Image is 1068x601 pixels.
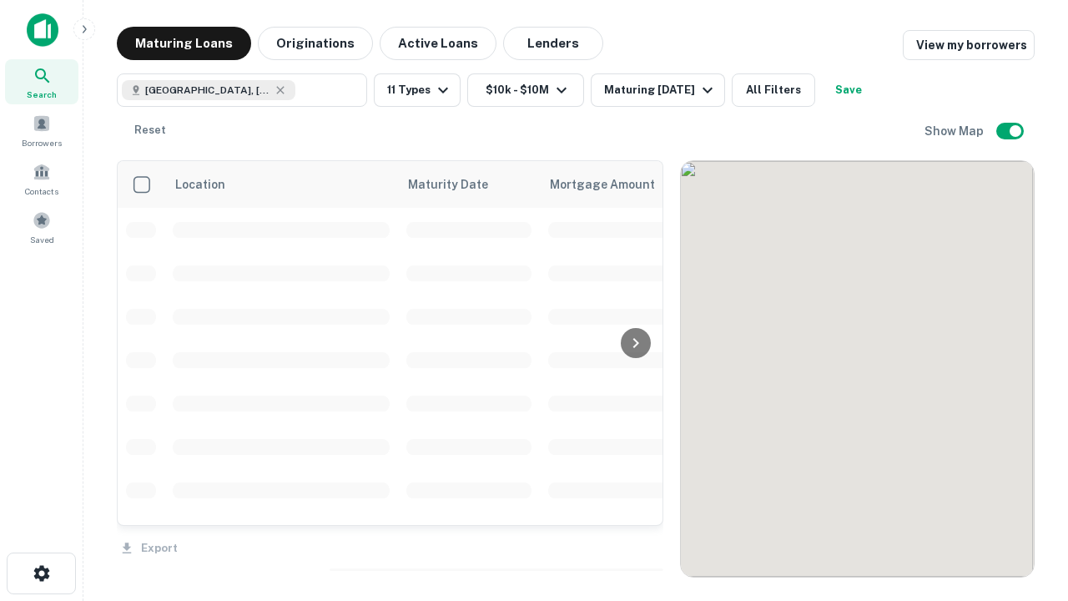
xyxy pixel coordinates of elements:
[822,73,875,107] button: Save your search to get updates of matches that match your search criteria.
[25,184,58,198] span: Contacts
[924,122,986,140] h6: Show Map
[164,161,398,208] th: Location
[123,114,177,147] button: Reset
[604,80,718,100] div: Maturing [DATE]
[398,161,540,208] th: Maturity Date
[5,205,78,250] a: Saved
[732,73,815,107] button: All Filters
[374,73,461,107] button: 11 Types
[30,233,54,246] span: Saved
[258,27,373,60] button: Originations
[408,174,510,194] span: Maturity Date
[550,174,677,194] span: Mortgage Amount
[681,161,1034,577] div: 0 0
[591,73,725,107] button: Maturing [DATE]
[27,13,58,47] img: capitalize-icon.png
[174,174,225,194] span: Location
[903,30,1035,60] a: View my borrowers
[117,27,251,60] button: Maturing Loans
[5,59,78,104] a: Search
[503,27,603,60] button: Lenders
[985,467,1068,548] iframe: Chat Widget
[5,156,78,201] a: Contacts
[22,136,62,149] span: Borrowers
[540,161,723,208] th: Mortgage Amount
[145,83,270,98] span: [GEOGRAPHIC_DATA], [GEOGRAPHIC_DATA]
[27,88,57,101] span: Search
[467,73,584,107] button: $10k - $10M
[5,108,78,153] a: Borrowers
[380,27,496,60] button: Active Loans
